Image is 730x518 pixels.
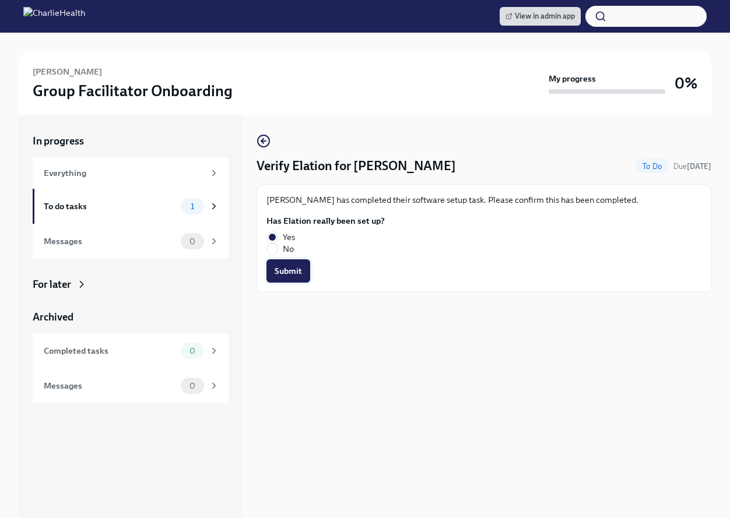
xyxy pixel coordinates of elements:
[44,379,176,392] div: Messages
[266,194,701,206] p: [PERSON_NAME] has completed their software setup task. Please confirm this has been completed.
[266,259,310,283] button: Submit
[33,224,229,259] a: Messages0
[44,235,176,248] div: Messages
[23,7,85,26] img: CharlieHealth
[33,80,233,101] h3: Group Facilitator Onboarding
[182,382,202,390] span: 0
[257,157,456,175] h4: Verify Elation for [PERSON_NAME]
[33,310,229,324] a: Archived
[182,347,202,355] span: 0
[33,65,102,78] h6: [PERSON_NAME]
[673,161,711,172] span: October 18th, 2025 09:00
[44,167,204,179] div: Everything
[184,202,201,211] span: 1
[283,231,295,243] span: Yes
[266,215,385,227] label: Has Elation really been set up?
[33,189,229,224] a: To do tasks1
[33,277,71,291] div: For later
[44,200,176,213] div: To do tasks
[275,265,302,277] span: Submit
[500,7,581,26] a: View in admin app
[636,162,669,171] span: To Do
[33,333,229,368] a: Completed tasks0
[44,344,176,357] div: Completed tasks
[506,10,575,22] span: View in admin app
[33,277,229,291] a: For later
[673,162,711,171] span: Due
[33,157,229,189] a: Everything
[182,237,202,246] span: 0
[549,73,596,84] strong: My progress
[33,134,229,148] a: In progress
[687,162,711,171] strong: [DATE]
[33,368,229,403] a: Messages0
[675,73,697,94] h3: 0%
[283,243,294,255] span: No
